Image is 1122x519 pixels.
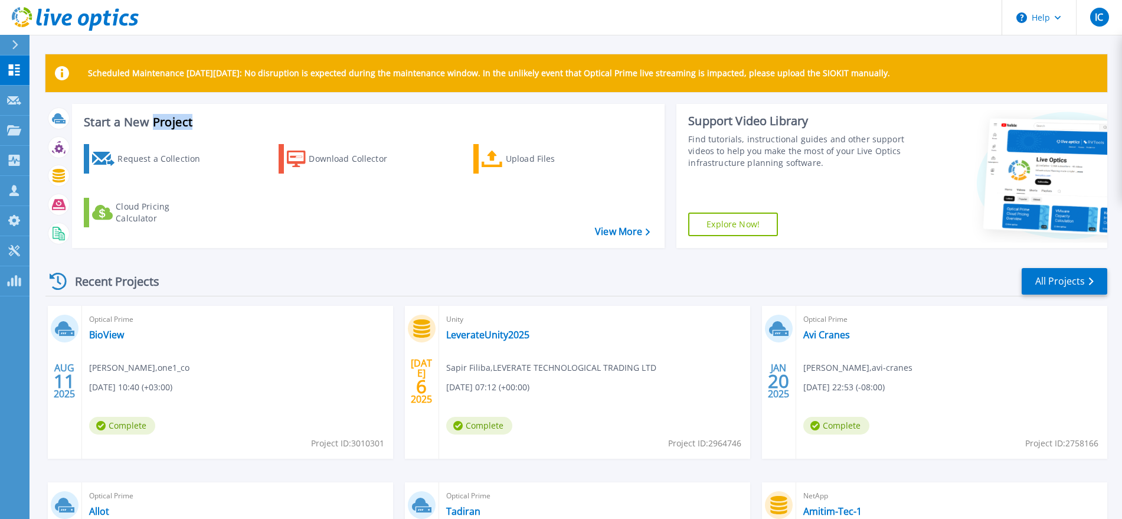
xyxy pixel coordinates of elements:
[767,360,790,403] div: JAN 2025
[1095,12,1103,22] span: IC
[410,360,433,403] div: [DATE] 2025
[89,505,109,517] a: Allot
[89,381,172,394] span: [DATE] 10:40 (+03:00)
[88,68,890,78] p: Scheduled Maintenance [DATE][DATE]: No disruption is expected during the maintenance window. In t...
[446,329,529,341] a: LeverateUnity2025
[311,437,384,450] span: Project ID: 3010301
[446,361,656,374] span: Sapir Filiba , LEVERATE TECHNOLOGICAL TRADING LTD
[803,417,869,435] span: Complete
[803,313,1100,326] span: Optical Prime
[803,505,862,517] a: Amitim-Tec-1
[84,144,215,174] a: Request a Collection
[116,201,210,224] div: Cloud Pricing Calculator
[446,313,743,326] span: Unity
[446,489,743,502] span: Optical Prime
[89,313,386,326] span: Optical Prime
[595,226,650,237] a: View More
[53,360,76,403] div: AUG 2025
[89,361,189,374] span: [PERSON_NAME] , one1_co
[1022,268,1107,295] a: All Projects
[688,113,908,129] div: Support Video Library
[803,489,1100,502] span: NetApp
[688,133,908,169] div: Find tutorials, instructional guides and other support videos to help you make the most of your L...
[117,147,212,171] div: Request a Collection
[688,213,778,236] a: Explore Now!
[768,376,789,386] span: 20
[309,147,403,171] div: Download Collector
[84,198,215,227] a: Cloud Pricing Calculator
[446,505,480,517] a: Tadiran
[89,489,386,502] span: Optical Prime
[803,329,850,341] a: Avi Cranes
[473,144,605,174] a: Upload Files
[45,267,175,296] div: Recent Projects
[1025,437,1098,450] span: Project ID: 2758166
[89,329,124,341] a: BioView
[668,437,741,450] span: Project ID: 2964746
[506,147,600,171] div: Upload Files
[416,381,427,391] span: 6
[54,376,75,386] span: 11
[446,417,512,435] span: Complete
[803,361,912,374] span: [PERSON_NAME] , avi-cranes
[279,144,410,174] a: Download Collector
[89,417,155,435] span: Complete
[446,381,529,394] span: [DATE] 07:12 (+00:00)
[84,116,649,129] h3: Start a New Project
[803,381,885,394] span: [DATE] 22:53 (-08:00)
